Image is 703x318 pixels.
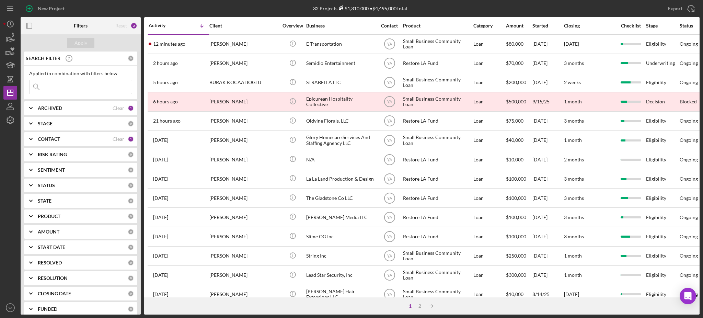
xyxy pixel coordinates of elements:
[680,272,698,278] div: Ongoing
[680,99,697,104] div: Blocked
[506,157,523,162] span: $10,000
[532,189,563,207] div: [DATE]
[646,131,679,149] div: Eligibility
[415,303,425,309] div: 2
[153,176,168,182] time: 2025-09-26 19:00
[403,266,472,284] div: Small Business Community Loan
[646,150,679,169] div: Eligibility
[680,288,696,304] div: Open Intercom Messenger
[387,196,392,201] text: YA
[680,60,698,66] div: Ongoing
[532,266,563,284] div: [DATE]
[532,227,563,246] div: [DATE]
[209,266,278,284] div: [PERSON_NAME]
[337,5,369,11] div: $1,310,000
[153,195,168,201] time: 2025-09-26 13:31
[680,41,698,47] div: Ongoing
[564,253,582,259] time: 1 month
[646,170,679,188] div: Eligibility
[128,151,134,158] div: 0
[387,157,392,162] text: YA
[153,41,185,47] time: 2025-09-29 23:20
[29,71,132,76] div: Applied in combination with filters below
[506,272,526,278] span: $300,000
[387,215,392,220] text: YA
[532,150,563,169] div: [DATE]
[387,42,392,47] text: YA
[403,112,472,130] div: Restore LA Fund
[38,214,60,219] b: PRODUCT
[306,54,375,72] div: Semidio Entertainment
[38,121,53,126] b: STAGE
[564,118,584,124] time: 3 months
[680,137,698,143] div: Ongoing
[564,234,584,239] time: 3 months
[668,2,682,15] div: Export
[661,2,700,15] button: Export
[680,80,698,85] div: Ongoing
[128,213,134,219] div: 0
[153,80,178,85] time: 2025-09-29 18:22
[38,198,51,204] b: STATE
[313,5,407,11] div: 32 Projects • $4,495,000 Total
[306,285,375,304] div: [PERSON_NAME] Hair Extensions LLC
[387,273,392,278] text: YA
[506,79,526,85] span: $200,000
[306,189,375,207] div: The Gladstone Co LLC
[153,215,168,220] time: 2025-09-25 14:50
[403,170,472,188] div: Restore LA Fund
[473,150,505,169] div: Loan
[403,227,472,246] div: Restore LA Fund
[646,93,679,111] div: Decision
[306,112,375,130] div: Oldvine Florals, LLC
[646,247,679,265] div: Eligibility
[280,23,306,29] div: Overview
[209,93,278,111] div: [PERSON_NAME]
[306,150,375,169] div: N/A
[306,93,375,111] div: Epicurean Hospitality Collective
[506,214,526,220] span: $100,000
[473,35,505,53] div: Loan
[564,60,584,66] time: 3 months
[403,247,472,265] div: Small Business Community Loan
[506,60,523,66] span: $70,000
[506,137,523,143] span: $40,000
[128,55,134,61] div: 0
[506,234,526,239] span: $100,000
[387,235,392,239] text: YA
[209,54,278,72] div: [PERSON_NAME]
[377,23,402,29] div: Contact
[403,189,472,207] div: Restore LA Fund
[26,56,60,61] b: SEARCH FILTER
[646,227,679,246] div: Eligibility
[209,131,278,149] div: [PERSON_NAME]
[387,119,392,124] text: YA
[564,291,579,297] time: [DATE]
[564,195,584,201] time: 3 months
[209,227,278,246] div: [PERSON_NAME]
[38,167,65,173] b: SENTIMENT
[473,93,505,111] div: Loan
[506,195,526,201] span: $100,000
[38,229,59,235] b: AMOUNT
[128,105,134,111] div: 1
[38,105,62,111] b: ARCHIVED
[473,208,505,226] div: Loan
[128,275,134,281] div: 0
[209,150,278,169] div: [PERSON_NAME]
[506,41,523,47] span: $80,000
[473,247,505,265] div: Loan
[306,73,375,92] div: STRABELLA LLC
[153,157,168,162] time: 2025-09-26 19:19
[153,292,168,297] time: 2025-09-22 20:06
[564,23,615,29] div: Closing
[646,35,679,53] div: Eligibility
[113,136,124,142] div: Clear
[153,272,168,278] time: 2025-09-22 21:26
[403,285,472,304] div: Small Business Community Loan
[473,266,505,284] div: Loan
[209,23,278,29] div: Client
[74,38,87,48] div: Apply
[153,118,181,124] time: 2025-09-29 02:09
[646,208,679,226] div: Eligibility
